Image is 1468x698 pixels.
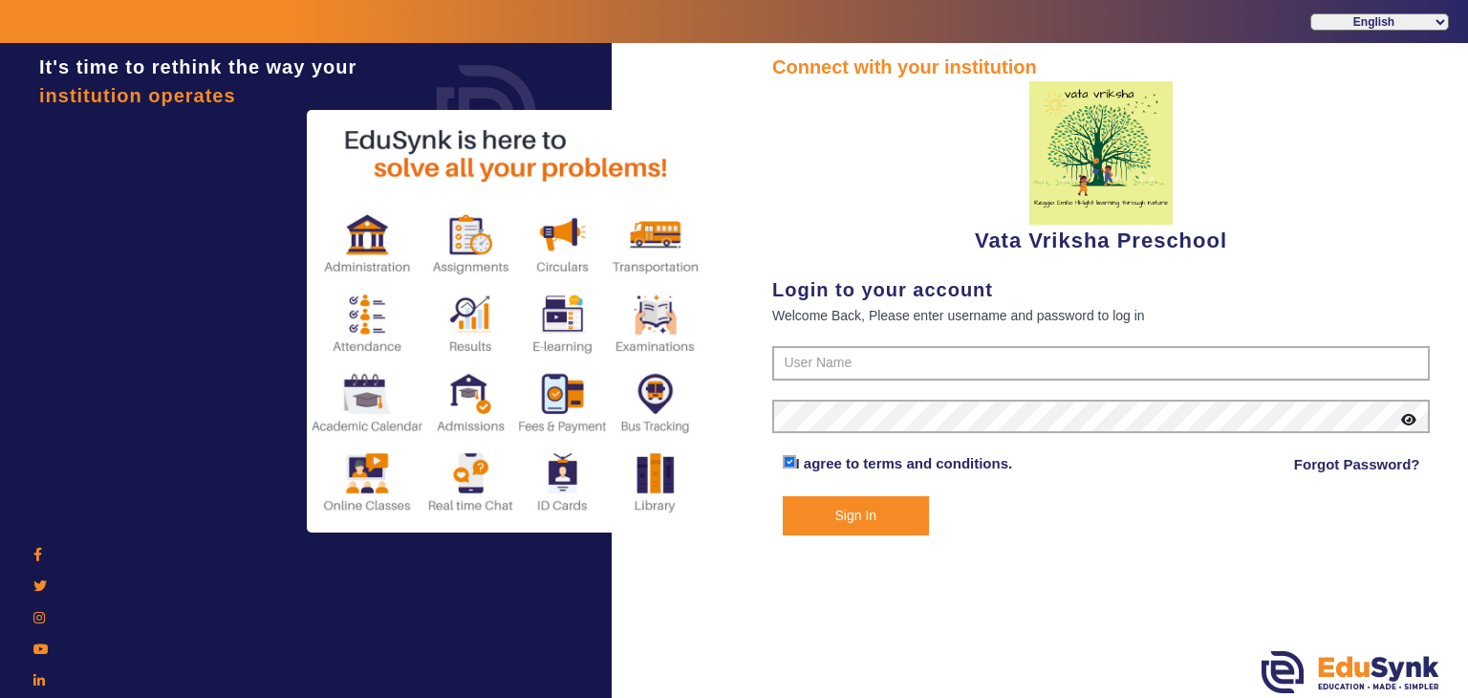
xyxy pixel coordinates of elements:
span: institution operates [39,85,236,106]
a: Forgot Password? [1294,453,1420,476]
div: Login to your account [772,275,1430,304]
input: User Name [772,346,1430,381]
img: 817d6453-c4a2-41f8-ac39-e8a470f27eea [1029,81,1173,225]
a: I agree to terms and conditions. [796,455,1013,471]
div: Connect with your institution [772,53,1430,81]
div: Welcome Back, Please enter username and password to log in [772,304,1430,327]
button: Sign In [783,496,930,535]
span: It's time to rethink the way your [39,56,356,77]
img: login.png [415,43,558,186]
div: Vata Vriksha Preschool [772,81,1430,256]
img: login2.png [307,110,708,533]
img: edusynk.png [1262,651,1439,693]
